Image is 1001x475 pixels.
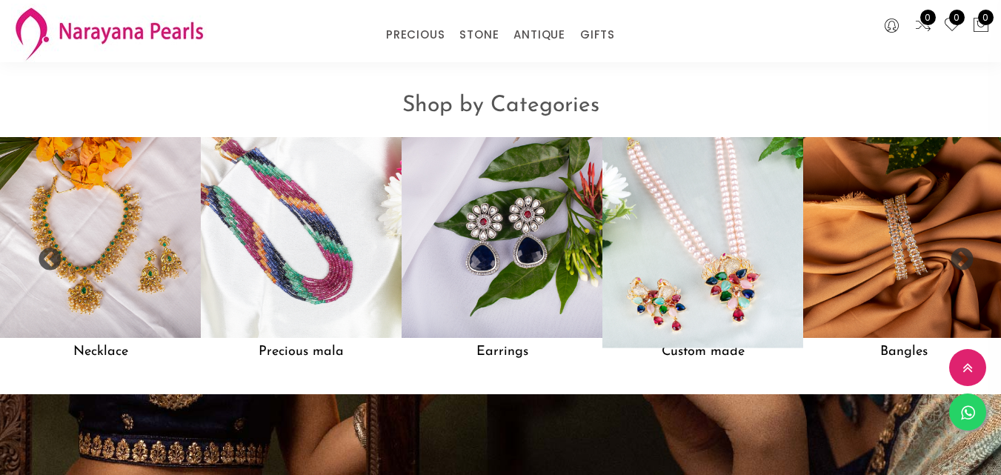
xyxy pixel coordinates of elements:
span: 0 [978,10,994,25]
h5: Custom made [602,338,803,366]
a: STONE [459,24,499,46]
button: 0 [972,16,990,36]
a: GIFTS [580,24,615,46]
h5: Earrings [402,338,602,366]
img: Earrings [402,137,602,338]
a: ANTIQUE [513,24,565,46]
button: Previous [37,248,52,262]
span: 0 [949,10,965,25]
img: Custom made [592,127,813,348]
a: PRECIOUS [386,24,445,46]
img: Precious mala [201,137,402,338]
h5: Precious mala [201,338,402,366]
button: Next [949,248,964,262]
span: 0 [920,10,936,25]
a: 0 [943,16,961,36]
a: 0 [914,16,932,36]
